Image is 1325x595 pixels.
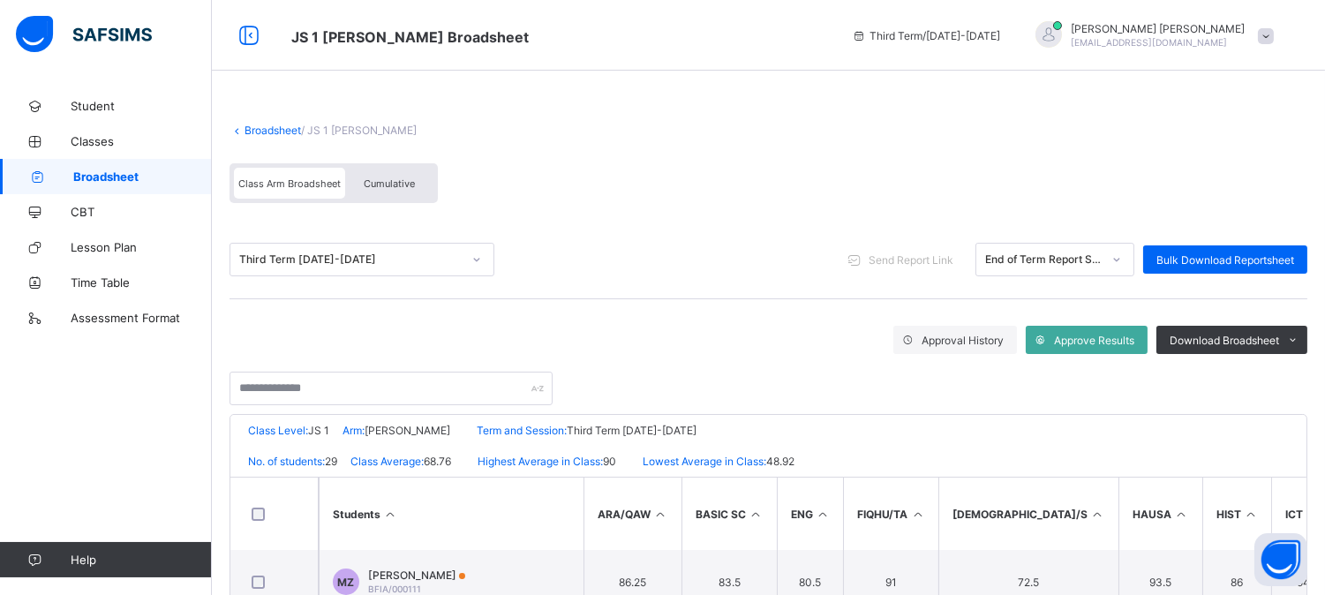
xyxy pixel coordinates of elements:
[1018,21,1283,50] div: IsmailAbdulaziz
[567,424,696,437] span: Third Term [DATE]-[DATE]
[343,424,365,437] span: Arm:
[1202,478,1272,550] th: HIST
[1118,478,1202,550] th: HAUSA
[643,455,766,468] span: Lowest Average in Class:
[1156,253,1294,267] span: Bulk Download Reportsheet
[910,508,925,521] i: Sort in Ascending Order
[1174,508,1189,521] i: Sort in Ascending Order
[71,134,212,148] span: Classes
[583,478,681,550] th: ARA/QAW
[365,424,450,437] span: [PERSON_NAME]
[350,455,424,468] span: Class Average:
[1071,37,1227,48] span: [EMAIL_ADDRESS][DOMAIN_NAME]
[248,424,308,437] span: Class Level:
[1254,533,1307,586] button: Open asap
[248,455,325,468] span: No. of students:
[1170,334,1279,347] span: Download Broadsheet
[1054,334,1134,347] span: Approve Results
[245,124,301,137] a: Broadsheet
[71,205,212,219] span: CBT
[73,169,212,184] span: Broadsheet
[71,275,212,290] span: Time Table
[1071,22,1245,35] span: [PERSON_NAME] [PERSON_NAME]
[749,508,764,521] i: Sort in Ascending Order
[477,424,567,437] span: Term and Session:
[938,478,1118,550] th: [DEMOGRAPHIC_DATA]/S
[869,253,953,267] span: Send Report Link
[852,29,1000,42] span: session/term information
[1306,508,1321,521] i: Sort in Ascending Order
[239,253,462,267] div: Third Term [DATE]-[DATE]
[478,455,603,468] span: Highest Average in Class:
[424,455,451,468] span: 68.76
[766,455,794,468] span: 48.92
[843,478,938,550] th: FIQHU/TA
[368,584,421,594] span: BFIA/000111
[653,508,668,521] i: Sort in Ascending Order
[71,240,212,254] span: Lesson Plan
[985,253,1102,267] div: End of Term Report Sheet
[325,455,337,468] span: 29
[1090,508,1105,521] i: Sort in Ascending Order
[71,99,212,113] span: Student
[681,478,777,550] th: BASIC SC
[1244,508,1259,521] i: Sort in Ascending Order
[603,455,616,468] span: 90
[364,177,415,190] span: Cumulative
[816,508,831,521] i: Sort in Ascending Order
[238,177,341,190] span: Class Arm Broadsheet
[338,576,355,589] span: MZ
[319,478,583,550] th: Students
[383,508,398,521] i: Sort Ascending
[777,478,844,550] th: ENG
[16,16,152,53] img: safsims
[301,124,417,137] span: / JS 1 [PERSON_NAME]
[71,311,212,325] span: Assessment Format
[308,424,329,437] span: JS 1
[922,334,1004,347] span: Approval History
[368,569,465,582] span: [PERSON_NAME]
[71,553,211,567] span: Help
[291,28,529,46] span: Class Arm Broadsheet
